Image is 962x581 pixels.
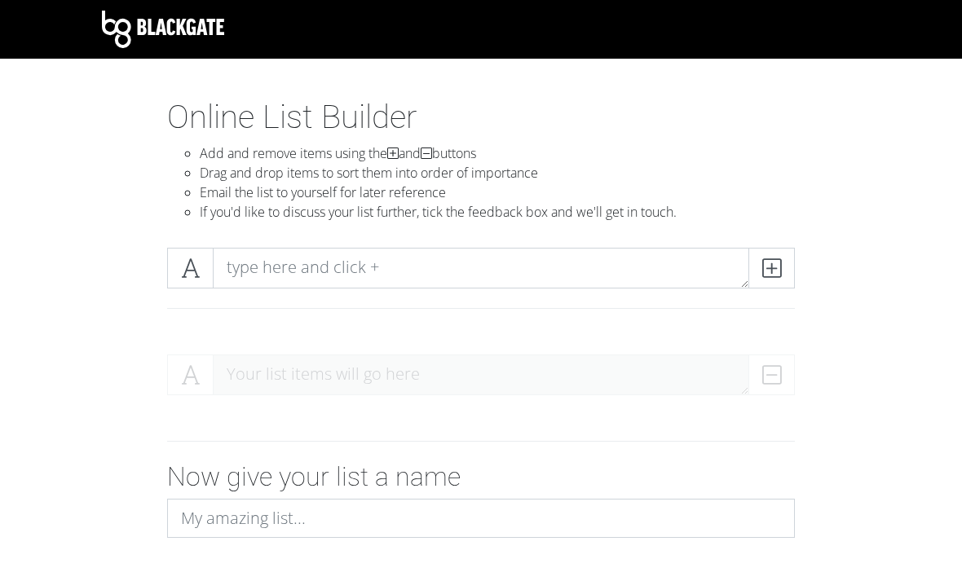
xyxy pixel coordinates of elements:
[200,202,795,222] li: If you'd like to discuss your list further, tick the feedback box and we'll get in touch.
[200,143,795,163] li: Add and remove items using the and buttons
[200,183,795,202] li: Email the list to yourself for later reference
[167,98,795,137] h1: Online List Builder
[167,499,795,538] input: My amazing list...
[167,461,795,492] h2: Now give your list a name
[200,163,795,183] li: Drag and drop items to sort them into order of importance
[102,11,224,48] img: Blackgate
